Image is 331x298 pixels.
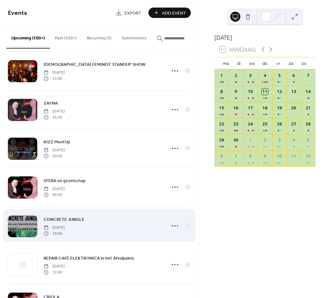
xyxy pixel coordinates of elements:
span: 12:00 [44,269,65,275]
div: 17 [247,105,254,111]
span: CONCRETE JUNGLE [44,216,84,223]
div: 24 [247,121,254,127]
button: Add Event [148,8,191,18]
div: 8 [247,153,254,159]
span: Events [8,7,27,19]
div: 20 [291,105,297,111]
div: 29 [219,137,225,143]
button: Recurring (3) [82,26,117,48]
div: 1 [219,72,225,79]
div: 11 [262,89,268,95]
span: [DATE] [44,70,65,76]
a: ZAYNA [44,100,58,107]
div: 28 [305,121,311,127]
div: 2 [233,72,239,79]
div: 7 [233,153,239,159]
div: 15 [219,105,225,111]
span: SFERA en gezelschap [44,178,86,184]
div: 22 [219,121,225,127]
span: [DATE] [44,109,65,114]
span: [DEMOGRAPHIC_DATA] FEMINIST STANDUP SHOW [44,61,145,68]
a: REPAIR CAFÉ ELEKTRONICA in het Afvalpaleis [44,255,134,262]
div: 3 [247,72,254,79]
div: 19 [276,105,283,111]
button: Submissions [117,26,152,48]
span: REPAIR CAFÉ ELEKTRONICA in het Afvalpaleis [44,255,134,262]
a: KIZZ MeetUp [44,138,70,146]
div: do [258,57,271,69]
div: zo [298,57,310,69]
div: 5 [276,72,283,79]
div: 27 [291,121,297,127]
div: 23 [233,121,239,127]
div: 9 [262,153,268,159]
div: wo [245,57,258,69]
span: 09:30 [44,192,65,198]
span: [DATE] [44,186,65,192]
div: 3 [276,137,283,143]
div: 5 [305,137,311,143]
span: [DATE] [44,147,65,153]
div: 12 [305,153,311,159]
button: Upcoming (100+) [6,26,50,49]
div: 12 [276,89,283,95]
span: [DATE] [44,225,65,231]
div: 26 [276,121,283,127]
div: 4 [291,137,297,143]
span: Add Event [162,10,186,16]
span: 16:30 [44,114,65,120]
div: 13 [291,89,297,95]
div: 4 [262,72,268,79]
div: 18 [262,105,268,111]
span: [DATE] [44,264,65,269]
div: ma [220,57,232,69]
div: 10 [247,89,254,95]
a: Export [111,8,146,18]
div: [DATE] [214,34,316,42]
a: CONCRETE JUNGLE [44,216,84,223]
div: 1 [247,137,254,143]
div: 10 [276,153,283,159]
div: 21 [305,105,311,111]
div: 6 [291,72,297,79]
span: Export [124,10,141,16]
div: 30 [233,137,239,143]
div: 16 [233,105,239,111]
div: 2 [262,137,268,143]
div: vr [271,57,284,69]
div: di [232,57,245,69]
div: 14 [305,89,311,95]
span: 15:00 [44,76,65,81]
div: 9 [233,89,239,95]
a: SFERA en gezelschap [44,177,86,184]
span: 20:00 [44,153,65,159]
a: [DEMOGRAPHIC_DATA] FEMINIST STANDUP SHOW [44,61,145,68]
div: za [285,57,298,69]
span: 18:00 [44,231,65,236]
div: 7 [305,72,311,79]
div: 6 [219,153,225,159]
button: Past (100+) [50,26,82,48]
div: 8 [219,89,225,95]
div: 11 [291,153,297,159]
div: 25 [262,121,268,127]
